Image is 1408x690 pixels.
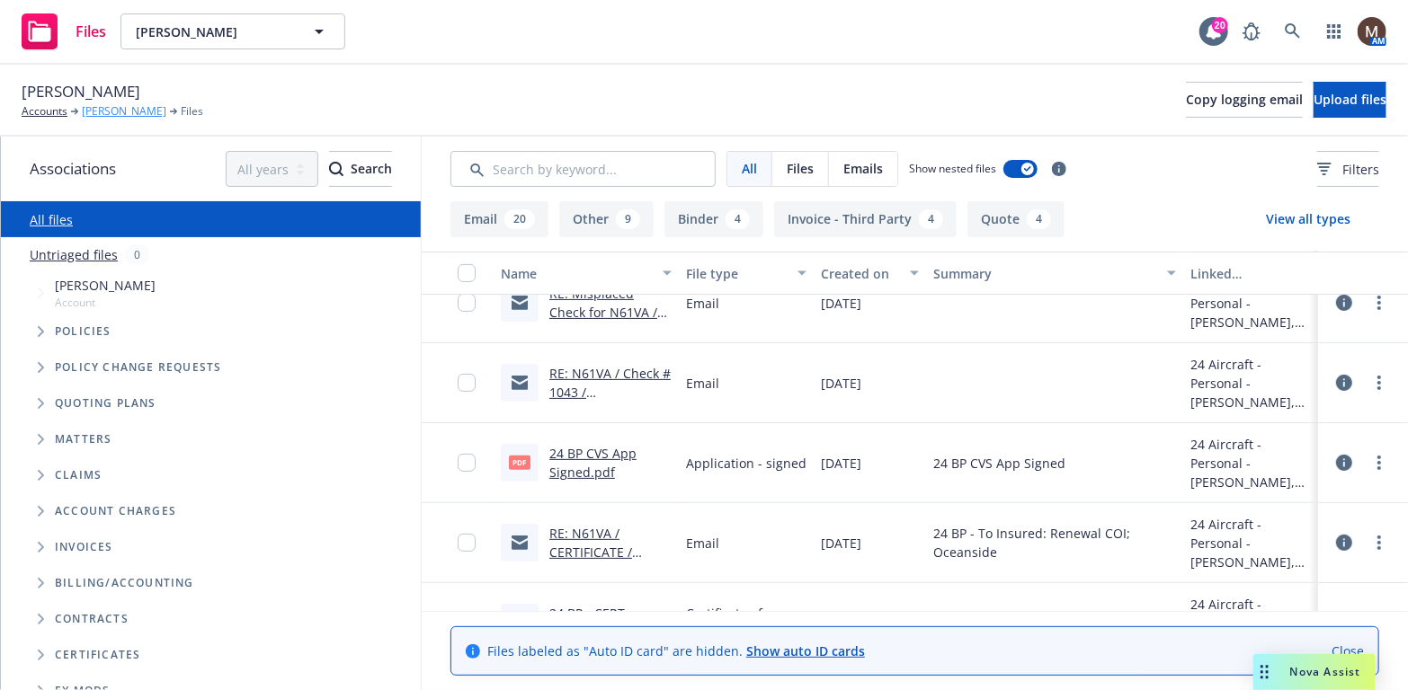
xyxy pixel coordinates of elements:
span: Files [787,159,814,178]
div: Search [329,152,392,186]
span: All [742,159,757,178]
a: more [1368,292,1390,314]
img: photo [1358,17,1386,46]
a: more [1368,372,1390,394]
span: Account [55,295,156,310]
div: 24 Aircraft - Personal - [PERSON_NAME], [PERSON_NAME] [1190,435,1311,491]
span: [PERSON_NAME] [136,22,291,41]
div: Drag to move [1253,654,1276,690]
span: [DATE] [821,374,861,393]
button: Linked associations [1183,252,1318,295]
a: [PERSON_NAME] [82,103,166,119]
button: Other [559,201,654,237]
span: Certificates [55,650,140,660]
a: 24 BP CVS App Signed.pdf [549,445,637,481]
div: 20 [504,209,535,229]
button: Filters [1317,151,1379,187]
button: View all types [1237,201,1379,237]
svg: Search [329,162,343,176]
span: 24 BP - To Insured: Renewal COI; Oceanside [933,524,1176,562]
a: more [1368,532,1390,553]
a: Accounts [22,103,67,119]
span: Quoting plans [55,398,156,409]
a: more [1368,452,1390,473]
a: Report a Bug [1234,13,1270,49]
span: Email [686,374,719,393]
span: [PERSON_NAME] [22,80,140,103]
input: Toggle Row Selected [458,534,476,552]
button: [PERSON_NAME] [120,13,345,49]
span: Files labeled as "Auto ID card" are hidden. [487,641,865,660]
span: Files [181,103,203,119]
div: 24 Aircraft - Personal - [PERSON_NAME], [PERSON_NAME] [1190,355,1311,411]
span: Policies [55,326,111,337]
button: Nova Assist [1253,654,1376,690]
button: Email [450,201,548,237]
span: Filters [1317,160,1379,179]
div: 4 [726,209,750,229]
span: [PERSON_NAME] [55,276,156,295]
span: Certificate of insurance [686,604,806,641]
div: File type [686,264,787,283]
a: Search [1275,13,1311,49]
a: Show auto ID cards [746,642,865,659]
a: RE: N61VA / CERTIFICATE / [PERSON_NAME] /10.27.2024 [549,525,650,598]
button: Quote [967,201,1065,237]
span: Emails [843,159,883,178]
span: [DATE] [821,534,861,553]
button: Upload files [1314,82,1386,118]
input: Search by keyword... [450,151,716,187]
span: Matters [55,434,111,445]
a: Files [14,6,113,57]
input: Toggle Row Selected [458,454,476,472]
div: 24 Aircraft - Personal - [PERSON_NAME], [PERSON_NAME] [1190,595,1311,651]
span: Associations [30,157,116,181]
span: Claims [55,470,102,481]
span: Copy logging email [1186,91,1303,108]
button: Copy logging email [1186,82,1303,118]
button: Binder [664,201,763,237]
div: Name [501,264,652,283]
div: 20 [1212,17,1228,33]
button: Summary [926,252,1183,295]
span: Email [686,294,719,313]
a: Switch app [1316,13,1352,49]
div: 24 Aircraft - Personal - [PERSON_NAME], [PERSON_NAME] [1190,275,1311,332]
div: 24 Aircraft - Personal - [PERSON_NAME], [PERSON_NAME] [1190,515,1311,571]
span: Billing/Accounting [55,578,194,588]
a: 24 BP - CERT - [GEOGRAPHIC_DATA]pdf.pdf [549,605,671,659]
input: Select all [458,264,476,282]
a: Untriaged files [30,245,118,264]
button: Invoice - Third Party [774,201,957,237]
div: Created on [821,264,899,283]
div: 4 [919,209,943,229]
span: Account charges [55,506,176,517]
span: [DATE] [821,454,861,473]
span: [DATE] [821,294,861,313]
span: Invoices [55,542,113,553]
span: Application - signed [686,454,806,473]
div: Summary [933,264,1156,283]
input: Toggle Row Selected [458,374,476,392]
button: SearchSearch [329,151,392,187]
a: Close [1332,641,1364,660]
div: 9 [616,209,640,229]
span: Upload files [1314,91,1386,108]
span: Contracts [55,614,129,624]
span: Filters [1342,160,1379,179]
span: 24 BP CVS App Signed [933,454,1065,473]
div: Tree Example [1,272,421,565]
span: Policy change requests [55,362,221,373]
div: 4 [1027,209,1051,229]
span: Show nested files [909,161,996,176]
input: Toggle Row Selected [458,294,476,312]
span: Email [686,534,719,553]
button: File type [679,252,814,295]
a: RE: Misplaced Check for N61VA / Payment Options [549,285,657,340]
div: 0 [125,244,149,265]
a: All files [30,211,73,228]
div: Linked associations [1190,264,1311,283]
button: Name [494,252,679,295]
a: RE: N61VA / Check # 1043 / [PERSON_NAME] /10.27.2024 [549,365,671,438]
span: Files [76,24,106,39]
